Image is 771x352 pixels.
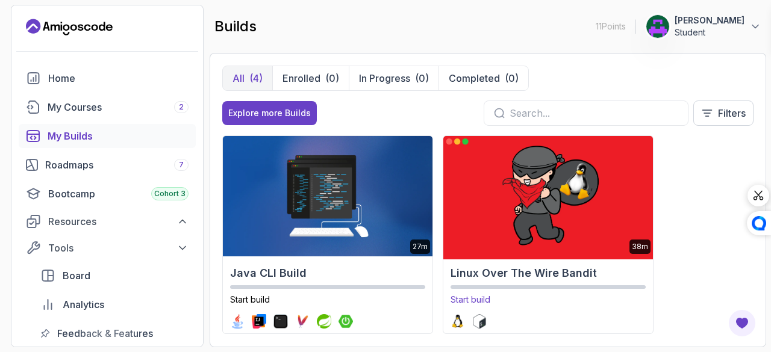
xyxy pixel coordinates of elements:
span: 7 [179,160,184,170]
div: My Courses [48,100,189,114]
img: terminal logo [273,314,288,329]
p: 27m [413,242,428,252]
button: Completed(0) [439,66,528,90]
button: Explore more Builds [222,101,317,125]
button: Tools [19,237,196,259]
a: roadmaps [19,153,196,177]
div: (4) [249,71,263,85]
button: In Progress(0) [349,66,439,90]
button: Enrolled(0) [272,66,349,90]
span: Board [63,268,90,283]
h2: Linux Over The Wire Bandit [451,265,646,282]
button: user profile image[PERSON_NAME]Student [646,14,761,39]
button: All(4) [223,66,272,90]
img: intellij logo [252,314,266,329]
img: maven logo [295,314,310,329]
div: (0) [505,71,519,85]
span: Start build [451,294,490,304]
h2: builds [214,17,257,36]
img: bash logo [472,314,487,329]
img: spring-boot logo [339,314,353,329]
div: (0) [325,71,339,85]
p: 38m [632,242,648,252]
span: Feedback & Features [57,326,153,341]
img: linux logo [451,314,465,329]
img: java logo [230,314,245,329]
span: 2 [179,102,184,112]
div: Home [48,71,189,85]
p: [PERSON_NAME] [675,14,744,26]
a: Landing page [26,17,113,37]
p: Completed [449,71,500,85]
a: Linux Over The Wire Bandit card38mLinux Over The Wire BanditStart buildlinux logobash logo [443,135,654,334]
p: Filters [718,106,746,120]
div: (0) [415,71,429,85]
p: In Progress [359,71,410,85]
span: Start build [230,294,270,304]
a: bootcamp [19,182,196,206]
span: Analytics [63,297,104,312]
img: Java CLI Build card [223,136,432,256]
div: My Builds [48,129,189,143]
button: Resources [19,211,196,232]
img: spring logo [317,314,331,329]
p: 11 Points [596,20,626,32]
a: home [19,66,196,90]
h2: Java CLI Build [230,265,425,282]
p: Student [675,26,744,39]
div: Tools [48,241,189,255]
img: user profile image [646,15,669,38]
a: courses [19,95,196,119]
div: Resources [48,214,189,229]
p: All [233,71,245,85]
span: Cohort 3 [154,189,186,199]
div: Explore more Builds [228,107,311,119]
button: Open Feedback Button [728,309,757,338]
a: builds [19,124,196,148]
a: Java CLI Build card27mJava CLI BuildStart buildjava logointellij logoterminal logomaven logosprin... [222,135,433,334]
div: Bootcamp [48,187,189,201]
a: feedback [33,321,196,345]
input: Search... [510,106,678,120]
p: Enrolled [282,71,320,85]
button: Filters [693,100,754,126]
a: board [33,264,196,288]
div: Roadmaps [45,158,189,172]
a: analytics [33,292,196,316]
img: Linux Over The Wire Bandit card [438,133,658,259]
